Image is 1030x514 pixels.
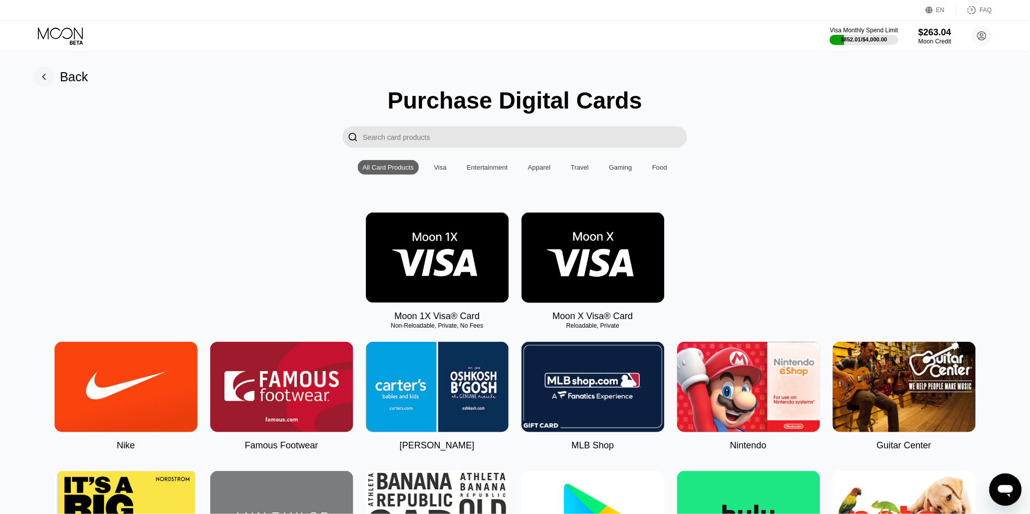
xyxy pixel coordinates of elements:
div: Visa Monthly Spend Limit$852.01/$4,000.00 [830,27,898,45]
div:  [343,126,363,148]
div: Moon 1X Visa® Card [394,311,480,322]
div: Nintendo [730,440,767,451]
div: [PERSON_NAME] [400,440,475,451]
div: Non-Reloadable, Private, No Fees [366,322,509,329]
div: EN [937,7,945,14]
div: Travel [566,160,594,175]
div: Guitar Center [877,440,931,451]
div: Entertainment [467,164,508,171]
div: Reloadable, Private [522,322,665,329]
div: Apparel [523,160,556,175]
div: EN [926,5,957,15]
div: $852.01 / $4,000.00 [841,36,887,42]
div: Famous Footwear [245,440,318,451]
div: Gaming [604,160,637,175]
div: Back [34,67,88,87]
div: All Card Products [358,160,419,175]
div: Moon Credit [919,38,952,45]
div: Visa Monthly Spend Limit [830,27,898,34]
div: FAQ [957,5,992,15]
div: Food [647,160,673,175]
div:  [348,131,358,143]
div: Gaming [609,164,632,171]
div: $263.04 [919,27,952,38]
div: Visa [429,160,452,175]
div: Food [652,164,668,171]
div: MLB Shop [572,440,614,451]
div: Moon X Visa® Card [552,311,633,322]
div: Nike [117,440,135,451]
div: Visa [434,164,447,171]
div: Purchase Digital Cards [388,87,642,114]
div: Apparel [528,164,551,171]
div: $263.04Moon Credit [919,27,952,45]
div: Entertainment [462,160,513,175]
iframe: Button to launch messaging window [990,474,1022,506]
input: Search card products [363,126,687,148]
div: FAQ [980,7,992,14]
div: Travel [571,164,589,171]
div: All Card Products [363,164,414,171]
div: Back [60,70,88,84]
